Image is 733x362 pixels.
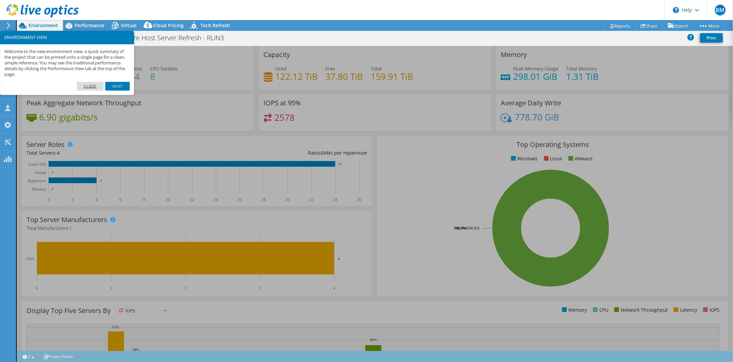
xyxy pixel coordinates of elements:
[700,33,723,43] a: Print
[693,20,725,31] a: More
[75,22,104,29] span: Performance
[4,49,130,77] p: Welcome to the new environment view, a quick summary of the project that can be printed onto a si...
[117,307,170,315] span: IOPS
[635,20,663,31] a: Share
[673,7,679,13] svg: \n
[715,5,726,15] span: BM
[39,352,78,361] a: Project Notes
[604,20,636,31] a: Reports
[105,82,129,91] a: Next
[121,22,136,29] span: Virtual
[18,352,39,361] a: 2
[28,22,58,29] span: Environment
[77,82,104,91] a: Close
[663,20,694,31] a: Export
[153,22,184,29] span: Cloud Pricing
[4,35,130,40] h3: ENVIRONMENT VIEW
[200,22,230,29] span: Tech Refresh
